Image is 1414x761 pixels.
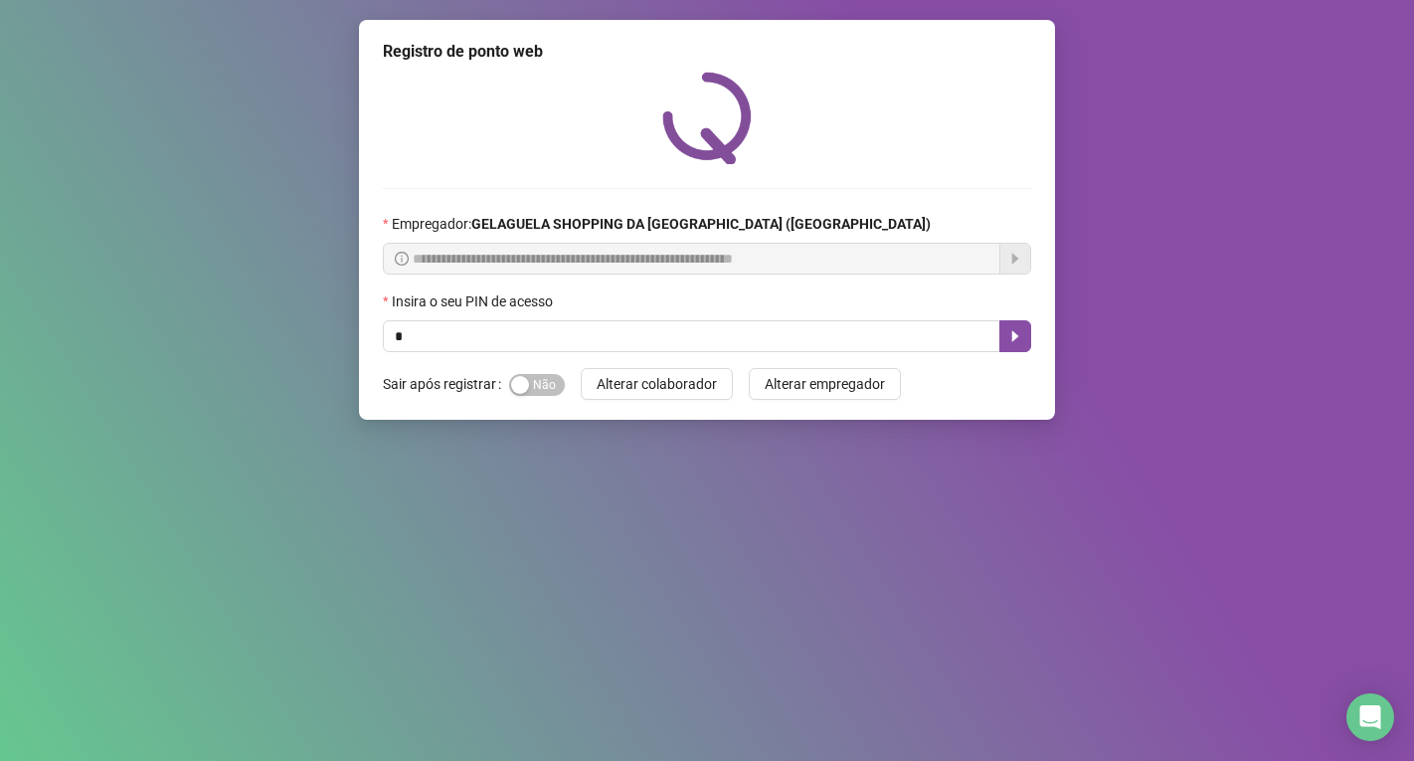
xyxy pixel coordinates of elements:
[597,373,717,395] span: Alterar colaborador
[392,213,931,235] span: Empregador :
[1007,328,1023,344] span: caret-right
[749,368,901,400] button: Alterar empregador
[383,40,1031,64] div: Registro de ponto web
[1346,693,1394,741] div: Open Intercom Messenger
[383,368,509,400] label: Sair após registrar
[383,290,566,312] label: Insira o seu PIN de acesso
[765,373,885,395] span: Alterar empregador
[581,368,733,400] button: Alterar colaborador
[471,216,931,232] strong: GELAGUELA SHOPPING DA [GEOGRAPHIC_DATA] ([GEOGRAPHIC_DATA])
[395,252,409,266] span: info-circle
[662,72,752,164] img: QRPoint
